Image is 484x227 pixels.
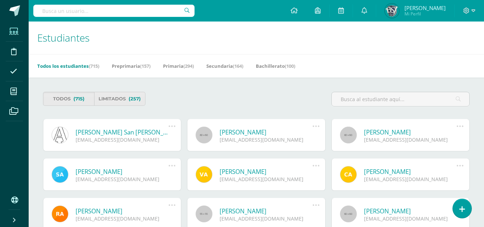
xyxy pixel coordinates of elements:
a: Todos(715) [43,92,94,106]
div: [EMAIL_ADDRESS][DOMAIN_NAME] [364,176,457,183]
span: (715) [89,63,99,69]
a: Primaria(294) [163,60,194,72]
span: [PERSON_NAME] [404,4,446,11]
div: [EMAIL_ADDRESS][DOMAIN_NAME] [76,215,168,222]
a: Preprimaria(157) [112,60,150,72]
a: [PERSON_NAME] [76,167,168,176]
img: 065dfccafff6cc22795d8c7af1ef8873.png [385,4,399,18]
a: [PERSON_NAME] [364,207,457,215]
span: (715) [73,92,85,105]
input: Busca un usuario... [33,5,195,17]
span: (157) [140,63,150,69]
a: [PERSON_NAME] [364,167,457,176]
span: (164) [233,63,243,69]
div: [EMAIL_ADDRESS][DOMAIN_NAME] [76,176,168,183]
a: [PERSON_NAME] [220,167,312,176]
div: [EMAIL_ADDRESS][DOMAIN_NAME] [220,215,312,222]
div: [EMAIL_ADDRESS][DOMAIN_NAME] [76,136,168,143]
div: [EMAIL_ADDRESS][DOMAIN_NAME] [220,176,312,183]
a: [PERSON_NAME] [220,207,312,215]
a: Secundaria(164) [206,60,243,72]
a: [PERSON_NAME] [76,207,168,215]
span: Estudiantes [37,31,90,44]
a: Todos los estudiantes(715) [37,60,99,72]
a: [PERSON_NAME] [220,128,312,136]
span: Mi Perfil [404,11,446,17]
input: Busca al estudiante aquí... [332,92,469,106]
a: [PERSON_NAME] [364,128,457,136]
a: Bachillerato(100) [256,60,295,72]
span: (257) [129,92,141,105]
div: [EMAIL_ADDRESS][DOMAIN_NAME] [364,136,457,143]
a: Limitados(257) [94,92,145,106]
span: (100) [285,63,295,69]
a: [PERSON_NAME] San [PERSON_NAME] [76,128,168,136]
div: [EMAIL_ADDRESS][DOMAIN_NAME] [220,136,312,143]
span: (294) [183,63,194,69]
div: [EMAIL_ADDRESS][DOMAIN_NAME] [364,215,457,222]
